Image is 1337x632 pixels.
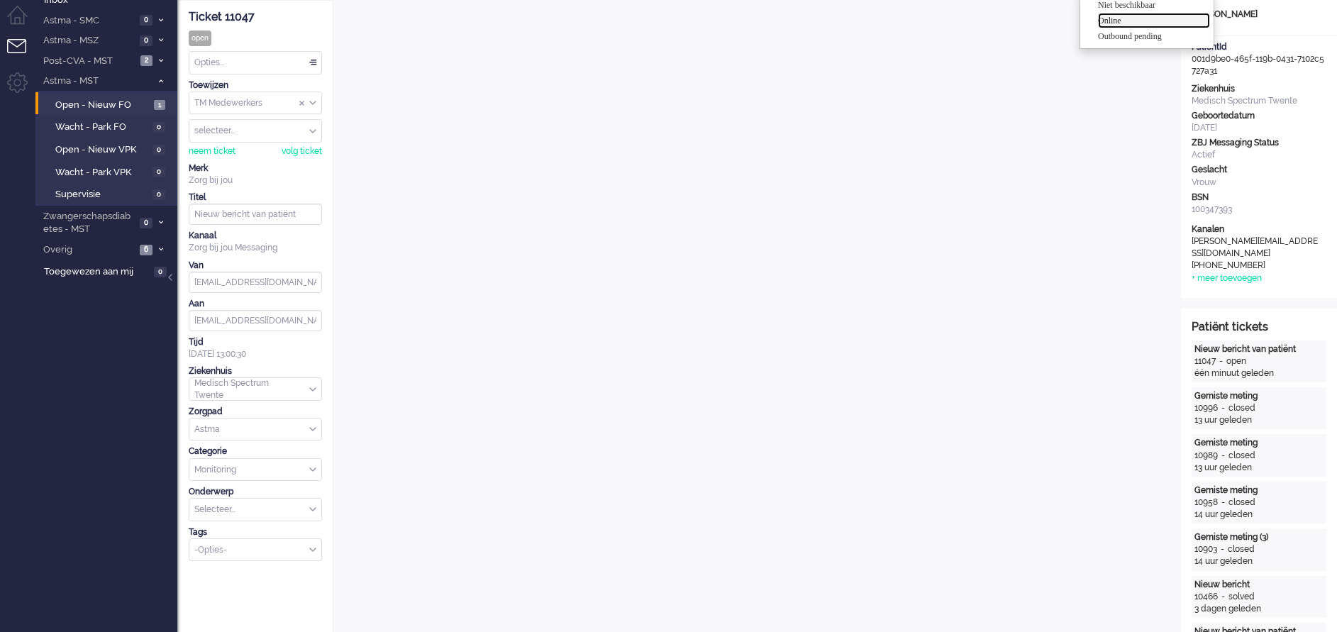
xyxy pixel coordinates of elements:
[189,192,322,204] div: Titel
[189,230,322,242] div: Kanaal
[41,96,176,112] a: Open - Nieuw FO 1
[189,445,322,458] div: Categorie
[1194,414,1324,426] div: 13 uur geleden
[152,122,165,133] span: 0
[41,55,136,68] span: Post-CVA - MST
[189,365,322,377] div: Ziekenhuis
[1181,41,1337,77] div: 001d9be0-465f-119b-0431-7102c5727a31
[1181,9,1337,21] div: [PERSON_NAME]
[1194,390,1324,402] div: Gemiste meting
[152,167,165,177] span: 0
[189,538,322,562] div: Select Tags
[140,55,152,66] span: 2
[189,336,322,360] div: [DATE] 13:00:30
[1217,543,1228,555] div: -
[1192,149,1326,161] div: Actief
[41,186,176,201] a: Supervisie 0
[1192,223,1326,235] div: Kanalen
[189,174,322,187] div: Zorg bij jou
[152,145,165,155] span: 0
[1192,260,1319,272] div: [PHONE_NUMBER]
[1194,555,1324,567] div: 14 uur geleden
[1194,355,1216,367] div: 11047
[189,9,322,26] div: Ticket 11047
[1192,110,1326,122] div: Geboortedatum
[1194,603,1324,615] div: 3 dagen geleden
[140,245,152,255] span: 6
[1194,437,1324,449] div: Gemiste meting
[41,164,176,179] a: Wacht - Park VPK 0
[1194,543,1217,555] div: 10903
[282,145,322,157] div: volg ticket
[6,6,819,31] body: Rich Text Area. Press ALT-0 for help.
[1218,450,1228,462] div: -
[154,100,165,111] span: 1
[1216,355,1226,367] div: -
[1228,497,1255,509] div: closed
[1192,319,1326,336] div: Patiënt tickets
[1194,450,1218,462] div: 10989
[1218,402,1228,414] div: -
[152,189,165,200] span: 0
[1098,15,1210,27] label: Online
[1194,402,1218,414] div: 10996
[1192,41,1326,53] div: PatiëntId
[1194,462,1324,474] div: 13 uur geleden
[7,72,39,104] li: Admin menu
[1192,204,1326,216] div: 100347393
[1228,591,1255,603] div: solved
[55,188,149,201] span: Supervisie
[1218,497,1228,509] div: -
[41,118,176,134] a: Wacht - Park FO 0
[1192,177,1326,189] div: Vrouw
[1192,83,1326,95] div: Ziekenhuis
[189,260,322,272] div: Van
[140,15,152,26] span: 0
[1194,343,1324,355] div: Nieuw bericht van patiënt
[41,14,135,28] span: Astma - SMC
[140,218,152,228] span: 0
[1228,450,1255,462] div: closed
[189,31,211,46] div: open
[1192,137,1326,149] div: ZBJ Messaging Status
[1192,164,1326,176] div: Geslacht
[1098,31,1210,43] label: Outbound pending
[1194,509,1324,521] div: 14 uur geleden
[189,526,322,538] div: Tags
[189,336,322,348] div: Tijd
[1228,402,1255,414] div: closed
[1194,367,1324,379] div: één minuut geleden
[1194,579,1324,591] div: Nieuw bericht
[189,406,322,418] div: Zorgpad
[1194,484,1324,497] div: Gemiste meting
[1194,591,1218,603] div: 10466
[1192,235,1319,260] div: [PERSON_NAME][EMAIL_ADDRESS][DOMAIN_NAME]
[41,210,135,236] span: Zwangerschapsdiabetes - MST
[140,35,152,46] span: 0
[1192,272,1262,284] div: + meer toevoegen
[1192,192,1326,204] div: BSN
[189,79,322,92] div: Toewijzen
[41,263,177,279] a: Toegewezen aan mij 0
[55,143,149,157] span: Open - Nieuw VPK
[41,141,176,157] a: Open - Nieuw VPK 0
[189,486,322,498] div: Onderwerp
[55,99,150,112] span: Open - Nieuw FO
[189,162,322,174] div: Merk
[41,34,135,48] span: Astma - MSZ
[1194,531,1324,543] div: Gemiste meting (3)
[7,6,39,38] li: Dashboard menu
[189,242,322,254] div: Zorg bij jou Messaging
[1192,122,1326,134] div: [DATE]
[1194,497,1218,509] div: 10958
[7,39,39,71] li: Tickets menu
[189,92,322,115] div: Assign Group
[154,267,167,277] span: 0
[1218,591,1228,603] div: -
[189,145,235,157] div: neem ticket
[41,243,135,257] span: Overig
[1192,95,1326,107] div: Medisch Spectrum Twente
[1228,543,1255,555] div: closed
[44,265,150,279] span: Toegewezen aan mij
[41,74,151,88] span: Astma - MST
